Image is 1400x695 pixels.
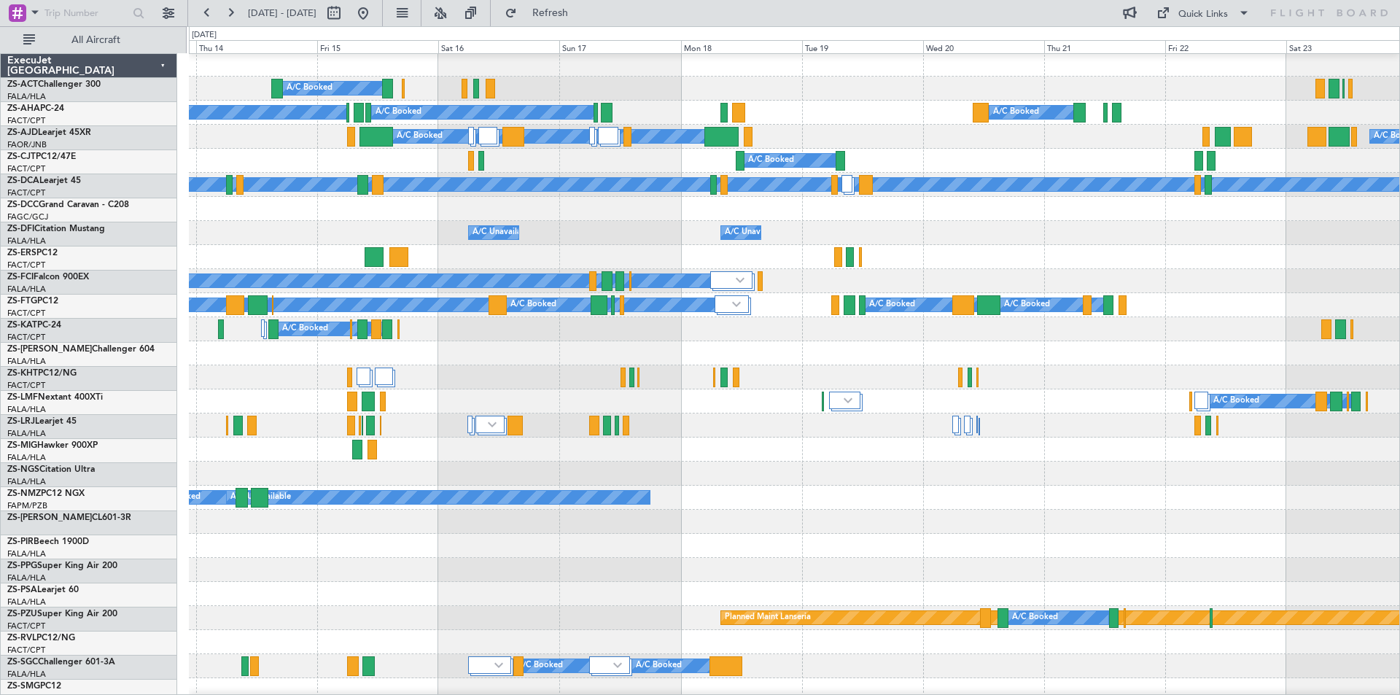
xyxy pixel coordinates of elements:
a: FALA/HLA [7,572,46,583]
div: Planned Maint Lanseria [725,607,811,629]
img: arrow-gray.svg [494,662,503,668]
a: FACT/CPT [7,187,45,198]
a: ZS-ACTChallenger 300 [7,80,101,89]
input: Trip Number [44,2,128,24]
a: ZS-PZUSuper King Air 200 [7,610,117,618]
div: Fri 22 [1165,40,1286,53]
a: ZS-PIRBeech 1900D [7,537,89,546]
a: FALA/HLA [7,284,46,295]
span: ZS-CJT [7,152,36,161]
a: ZS-NGSCitation Ultra [7,465,95,474]
span: All Aircraft [38,35,154,45]
img: arrow-gray.svg [732,301,741,307]
button: Refresh [498,1,586,25]
a: ZS-CJTPC12/47E [7,152,76,161]
img: arrow-gray.svg [488,422,497,427]
span: ZS-PSA [7,586,37,594]
div: A/C Booked [1012,607,1058,629]
div: Tue 19 [802,40,923,53]
span: ZS-PIR [7,537,34,546]
a: ZS-[PERSON_NAME]Challenger 604 [7,345,155,354]
a: FACT/CPT [7,380,45,391]
a: FALA/HLA [7,404,46,415]
a: ZS-PSALearjet 60 [7,586,79,594]
span: ZS-SMG [7,682,40,691]
a: FALA/HLA [7,548,46,559]
span: ZS-[PERSON_NAME] [7,345,92,354]
div: Sun 17 [559,40,680,53]
span: ZS-KAT [7,321,37,330]
span: ZS-FTG [7,297,37,306]
span: Refresh [520,8,581,18]
a: ZS-KATPC-24 [7,321,61,330]
a: FACT/CPT [7,115,45,126]
a: FAGC/GCJ [7,211,48,222]
div: [DATE] [192,29,217,42]
div: A/C Booked [1213,390,1259,412]
a: ZS-MIGHawker 900XP [7,441,98,450]
div: A/C Booked [636,655,682,677]
span: ZS-LMF [7,393,38,402]
div: A/C Booked [287,77,332,99]
a: FAOR/JNB [7,139,47,150]
a: FALA/HLA [7,452,46,463]
div: A/C Booked [1004,294,1050,316]
a: ZS-SMGPC12 [7,682,61,691]
div: A/C Booked [517,655,563,677]
a: ZS-DCCGrand Caravan - C208 [7,201,129,209]
span: ZS-PPG [7,562,37,570]
a: FALA/HLA [7,236,46,246]
a: ZS-AJDLearjet 45XR [7,128,91,137]
img: arrow-gray.svg [736,277,744,283]
a: FALA/HLA [7,91,46,102]
div: Quick Links [1178,7,1228,22]
a: FALA/HLA [7,476,46,487]
a: ZS-LRJLearjet 45 [7,417,77,426]
a: ZS-DFICitation Mustang [7,225,105,233]
a: ZS-PPGSuper King Air 200 [7,562,117,570]
a: FACT/CPT [7,260,45,271]
span: ZS-KHT [7,369,38,378]
img: arrow-gray.svg [844,397,852,403]
span: ZS-AHA [7,104,40,113]
span: ZS-PZU [7,610,37,618]
button: Quick Links [1149,1,1257,25]
a: ZS-RVLPC12/NG [7,634,75,642]
div: A/C Unavailable [472,222,533,244]
span: ZS-NMZ [7,489,41,498]
span: ZS-MIG [7,441,37,450]
div: Fri 15 [317,40,438,53]
div: A/C Unavailable [230,486,291,508]
div: A/C Booked [510,294,556,316]
div: Wed 20 [923,40,1044,53]
div: A/C Booked [993,101,1039,123]
div: Mon 18 [681,40,802,53]
a: FALA/HLA [7,428,46,439]
span: ZS-AJD [7,128,38,137]
div: Thu 21 [1044,40,1165,53]
div: A/C Booked [376,101,421,123]
span: [DATE] - [DATE] [248,7,316,20]
a: FALA/HLA [7,597,46,607]
a: FAPM/PZB [7,500,47,511]
span: ZS-DCC [7,201,39,209]
span: ZS-ERS [7,249,36,257]
div: Sat 16 [438,40,559,53]
a: FACT/CPT [7,332,45,343]
a: ZS-LMFNextant 400XTi [7,393,103,402]
span: ZS-RVL [7,634,36,642]
a: ZS-AHAPC-24 [7,104,64,113]
a: ZS-SGCChallenger 601-3A [7,658,115,667]
button: All Aircraft [16,28,158,52]
span: ZS-NGS [7,465,39,474]
div: Thu 14 [196,40,317,53]
span: ZS-[PERSON_NAME] [7,513,92,522]
a: FACT/CPT [7,163,45,174]
a: ZS-NMZPC12 NGX [7,489,85,498]
a: FALA/HLA [7,669,46,680]
a: ZS-FTGPC12 [7,297,58,306]
a: FACT/CPT [7,621,45,632]
a: ZS-[PERSON_NAME]CL601-3R [7,513,131,522]
div: A/C Booked [282,318,328,340]
span: ZS-ACT [7,80,38,89]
